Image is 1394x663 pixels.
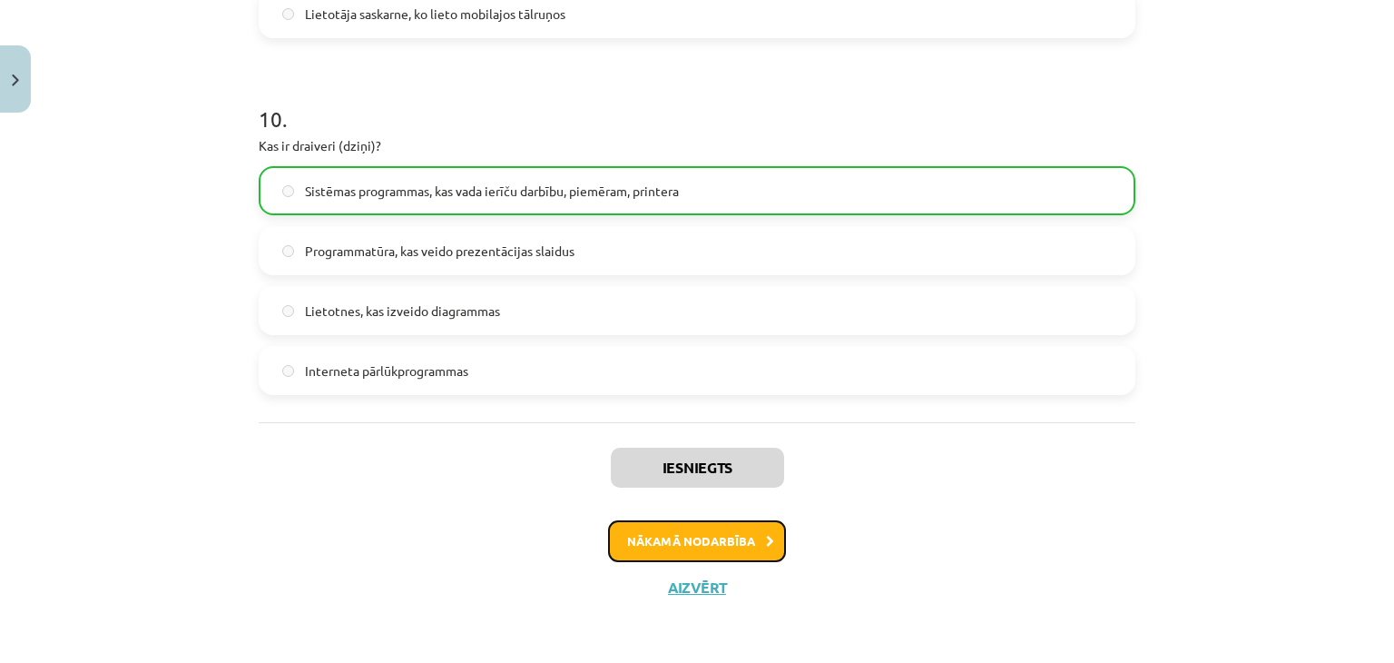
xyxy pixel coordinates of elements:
span: Interneta pārlūkprogrammas [305,361,468,381]
span: Programmatūra, kas veido prezentācijas slaidus [305,242,574,261]
input: Sistēmas programmas, kas vada ierīču darbību, piemēram, printera [282,185,294,197]
span: Lietotnes, kas izveido diagrammas [305,302,500,321]
span: Lietotāja saskarne, ko lieto mobilajos tālruņos [305,5,565,24]
span: Sistēmas programmas, kas vada ierīču darbību, piemēram, printera [305,182,679,201]
input: Interneta pārlūkprogrammas [282,365,294,377]
button: Aizvērt [663,579,731,597]
input: Lietotāja saskarne, ko lieto mobilajos tālruņos [282,8,294,20]
p: Kas ir draiveri (dziņi)? [259,136,1135,155]
input: Lietotnes, kas izveido diagrammas [282,305,294,317]
input: Programmatūra, kas veido prezentācijas slaidus [282,245,294,257]
button: Nākamā nodarbība [608,520,786,562]
img: icon-close-lesson-0947bae3869378f0d4975bcd49f059093ad1ed9edebbc8119c70593378902aed.svg [12,74,19,86]
h1: 10 . [259,74,1135,131]
button: Iesniegts [611,448,784,488]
